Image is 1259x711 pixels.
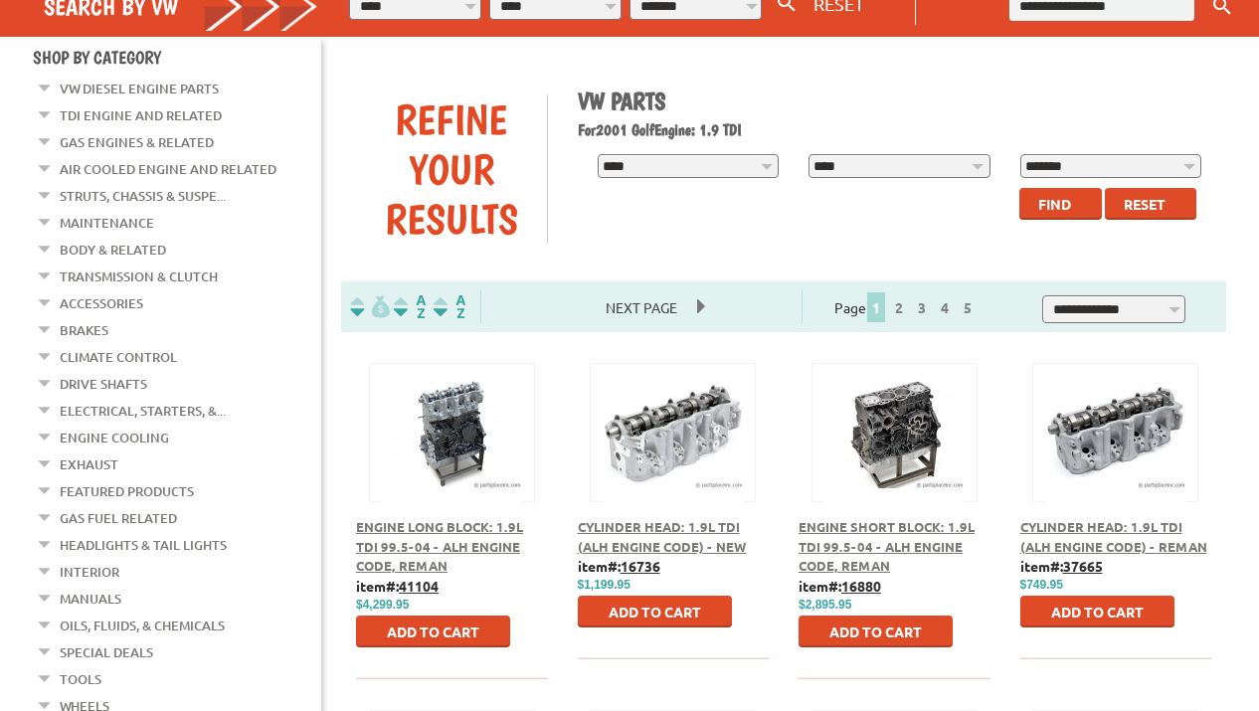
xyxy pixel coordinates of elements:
[578,596,732,627] button: Add to Cart
[959,298,977,316] a: 5
[841,577,881,595] u: 16880
[60,451,118,477] a: Exhaust
[350,295,390,318] img: filterpricelow.svg
[60,183,226,209] a: Struts, Chassis & Suspe...
[356,598,409,612] span: $4,299.95
[60,425,169,450] a: Engine Cooling
[60,586,121,612] a: Manuals
[1051,603,1144,621] span: Add to Cart
[578,120,1212,139] h2: 2001 Golf
[578,518,747,555] a: Cylinder Head: 1.9L TDI (ALH Engine Code) - New
[60,613,225,638] a: Oils, Fluids, & Chemicals
[802,290,1010,323] div: Page
[60,398,226,424] a: Electrical, Starters, &...
[60,156,276,182] a: Air Cooled Engine and Related
[578,87,1212,115] h1: VW Parts
[60,344,177,370] a: Climate Control
[829,622,922,640] span: Add to Cart
[33,47,321,68] h4: Shop By Category
[356,616,510,647] button: Add to Cart
[913,298,931,316] a: 3
[399,577,439,595] u: 41104
[1020,557,1103,575] b: item#:
[1063,557,1103,575] u: 37665
[60,317,108,343] a: Brakes
[356,94,547,244] div: Refine Your Results
[60,371,147,397] a: Drive Shafts
[890,298,908,316] a: 2
[60,290,143,316] a: Accessories
[1105,188,1196,220] button: Reset
[654,120,742,139] span: Engine: 1.9 TDI
[60,639,153,665] a: Special Deals
[1124,195,1166,213] span: Reset
[867,292,885,322] span: 1
[60,505,177,531] a: Gas Fuel Related
[578,578,630,592] span: $1,199.95
[60,237,166,263] a: Body & Related
[60,264,218,289] a: Transmission & Clutch
[60,76,219,101] a: VW Diesel Engine Parts
[60,102,222,128] a: TDI Engine and Related
[936,298,954,316] a: 4
[60,129,214,155] a: Gas Engines & Related
[621,557,660,575] u: 16736
[60,210,154,236] a: Maintenance
[60,559,119,585] a: Interior
[1020,578,1063,592] span: $749.95
[60,478,194,504] a: Featured Products
[586,298,697,316] a: Next Page
[578,120,596,139] span: For
[799,518,975,574] a: Engine Short Block: 1.9L TDI 99.5-04 - ALH Engine Code, Reman
[578,557,660,575] b: item#:
[60,532,227,558] a: Headlights & Tail Lights
[799,598,851,612] span: $2,895.95
[1020,518,1207,555] a: Cylinder Head: 1.9L TDI (ALH Engine Code) - Reman
[799,616,953,647] button: Add to Cart
[586,292,697,322] span: Next Page
[390,295,430,318] img: Sort by Headline
[1038,195,1071,213] span: Find
[60,666,101,692] a: Tools
[609,603,701,621] span: Add to Cart
[387,622,479,640] span: Add to Cart
[356,518,523,574] a: Engine Long Block: 1.9L TDI 99.5-04 - ALH Engine Code, Reman
[356,577,439,595] b: item#:
[799,577,881,595] b: item#:
[1019,188,1102,220] button: Find
[430,295,469,318] img: Sort by Sales Rank
[1020,596,1174,627] button: Add to Cart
